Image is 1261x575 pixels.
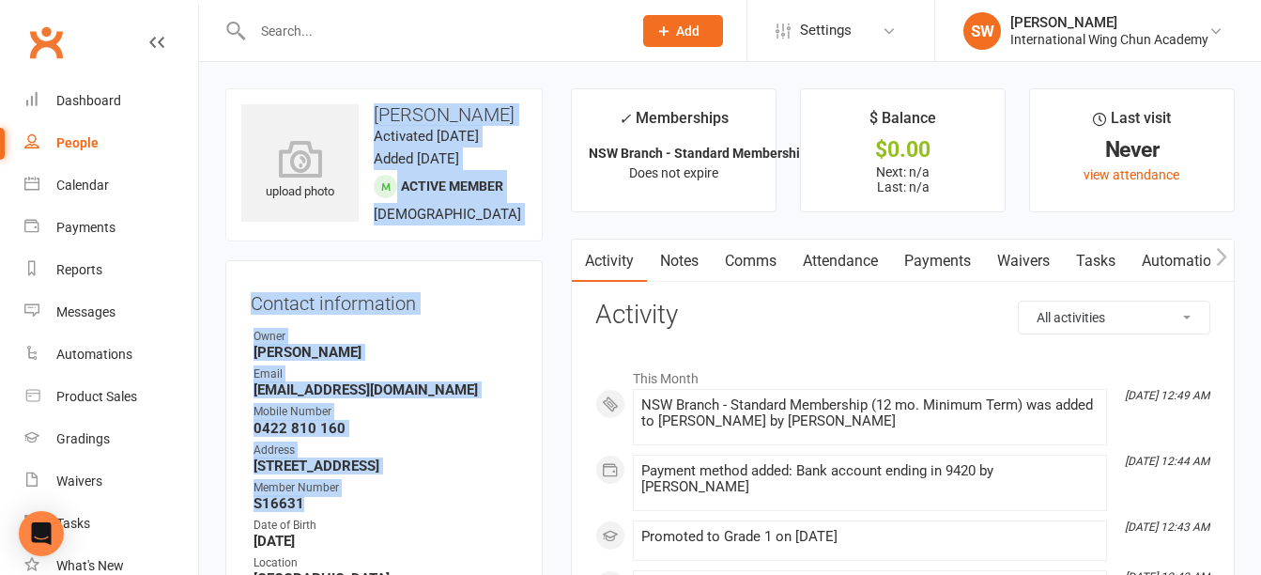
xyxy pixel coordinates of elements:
div: Location [254,554,517,572]
a: Activity [572,240,647,283]
i: ✓ [619,110,631,128]
a: Automations [24,334,198,376]
div: Member Number [254,479,517,497]
time: Added [DATE] [374,150,459,167]
div: Reports [56,262,102,277]
div: Last visit [1093,106,1171,140]
a: Waivers [984,240,1063,283]
span: Add [676,23,700,39]
div: Address [254,442,517,459]
strong: 0422 810 160 [254,420,517,437]
a: Product Sales [24,376,198,418]
div: Owner [254,328,517,346]
strong: NSW Branch - Standard Membership (12 mo. M... [589,146,881,161]
div: Gradings [56,431,110,446]
a: Messages [24,291,198,334]
button: Add [643,15,723,47]
p: Next: n/a Last: n/a [818,164,988,194]
div: Automations [56,347,132,362]
div: Tasks [56,516,90,531]
div: $0.00 [818,140,988,160]
i: [DATE] 12:49 AM [1125,389,1209,402]
i: [DATE] 12:43 AM [1125,521,1209,534]
div: Dashboard [56,93,121,108]
strong: [PERSON_NAME] [254,344,517,361]
strong: [DATE] [254,533,517,550]
a: Notes [647,240,712,283]
div: $ Balance [869,106,936,140]
i: [DATE] 12:44 AM [1125,455,1209,468]
a: Tasks [1063,240,1129,283]
li: This Month [595,359,1210,389]
div: People [56,135,99,150]
div: SW [963,12,1001,50]
h3: Activity [595,301,1210,330]
h3: Contact information [251,286,517,314]
a: Calendar [24,164,198,207]
span: Settings [800,9,852,52]
input: Search... [247,18,619,44]
span: Does not expire [629,165,718,180]
a: People [24,122,198,164]
div: [PERSON_NAME] [1010,14,1208,31]
div: Email [254,365,517,383]
div: Calendar [56,178,109,193]
a: Waivers [24,460,198,503]
a: Payments [891,240,984,283]
div: Waivers [56,474,102,489]
div: International Wing Chun Academy [1010,31,1208,48]
time: Activated [DATE] [374,128,479,145]
a: Reports [24,249,198,291]
a: Gradings [24,418,198,460]
a: view attendance [1084,167,1179,182]
h3: [PERSON_NAME] [241,104,527,125]
div: upload photo [241,140,359,202]
div: Memberships [619,106,729,141]
div: Payments [56,220,115,235]
div: Promoted to Grade 1 on [DATE] [641,529,1099,545]
span: [DEMOGRAPHIC_DATA] [374,206,521,223]
div: Never [1047,140,1217,160]
a: Comms [712,240,790,283]
strong: [EMAIL_ADDRESS][DOMAIN_NAME] [254,381,517,398]
div: What's New [56,558,124,573]
strong: [STREET_ADDRESS] [254,458,517,474]
div: Payment method added: Bank account ending in 9420 by [PERSON_NAME] [641,463,1099,495]
a: Clubworx [23,19,69,66]
a: Tasks [24,503,198,545]
div: Messages [56,304,115,319]
span: Active member [401,179,503,194]
a: Dashboard [24,80,198,122]
a: Automations [1129,240,1240,283]
div: Product Sales [56,389,137,404]
a: Payments [24,207,198,249]
div: Date of Birth [254,517,517,535]
div: Mobile Number [254,403,517,421]
div: NSW Branch - Standard Membership (12 mo. Minimum Term) was added to [PERSON_NAME] by [PERSON_NAME] [641,397,1099,429]
div: Open Intercom Messenger [19,511,64,556]
strong: S16631 [254,495,517,512]
a: Attendance [790,240,891,283]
